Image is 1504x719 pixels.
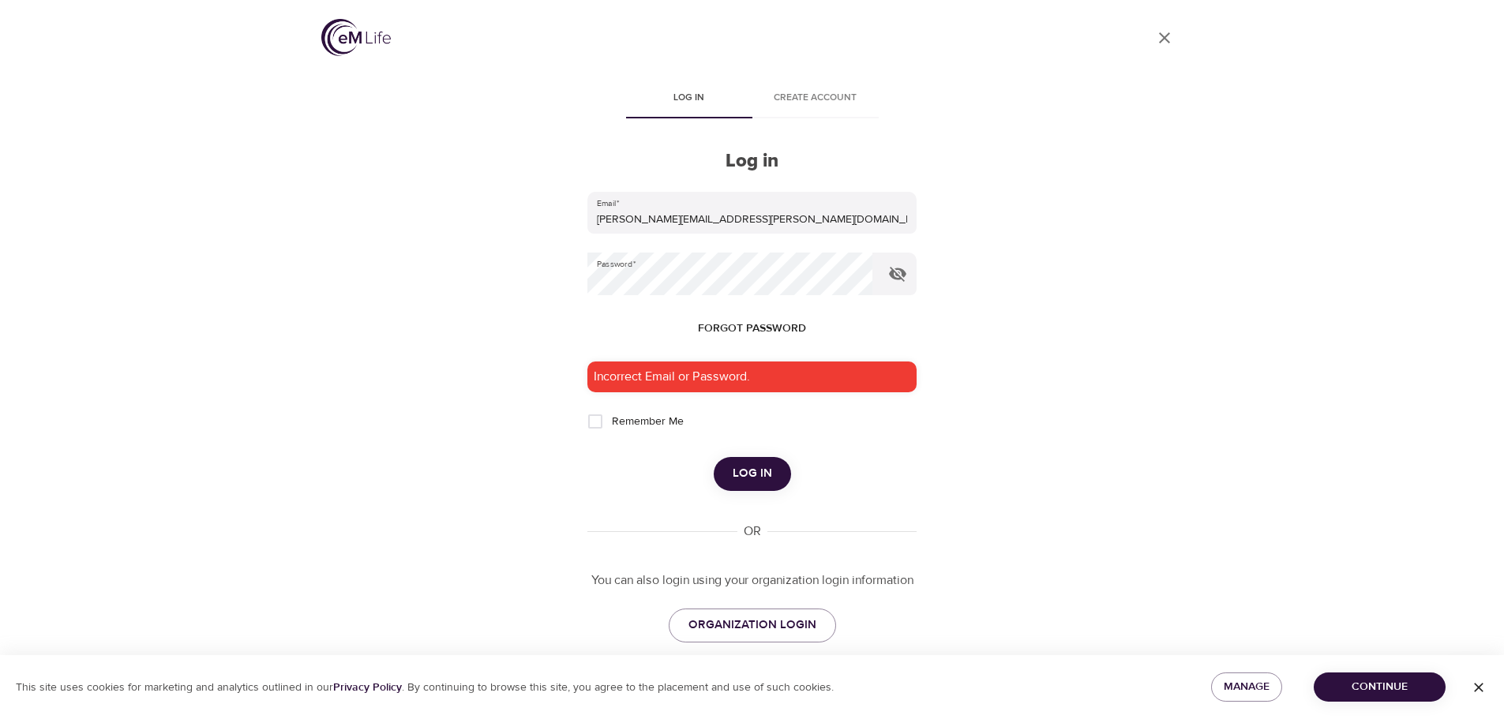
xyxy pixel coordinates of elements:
span: Log in [733,463,772,484]
h2: Log in [587,150,916,173]
span: Forgot password [698,319,806,339]
span: Log in [636,90,743,107]
span: Continue [1326,677,1433,697]
button: Forgot password [692,314,812,343]
div: Incorrect Email or Password. [587,361,916,392]
a: Privacy Policy [333,680,402,695]
span: Manage [1224,677,1270,697]
div: disabled tabs example [587,81,916,118]
p: You can also login using your organization login information [587,571,916,590]
button: Log in [714,457,791,490]
button: Continue [1314,672,1446,702]
a: close [1146,19,1183,57]
div: OR [737,522,767,541]
a: ORGANIZATION LOGIN [669,609,836,642]
span: ORGANIZATION LOGIN [688,615,816,635]
span: Remember Me [612,414,684,430]
span: Create account [762,90,869,107]
img: logo [321,19,391,56]
button: Manage [1211,672,1282,702]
